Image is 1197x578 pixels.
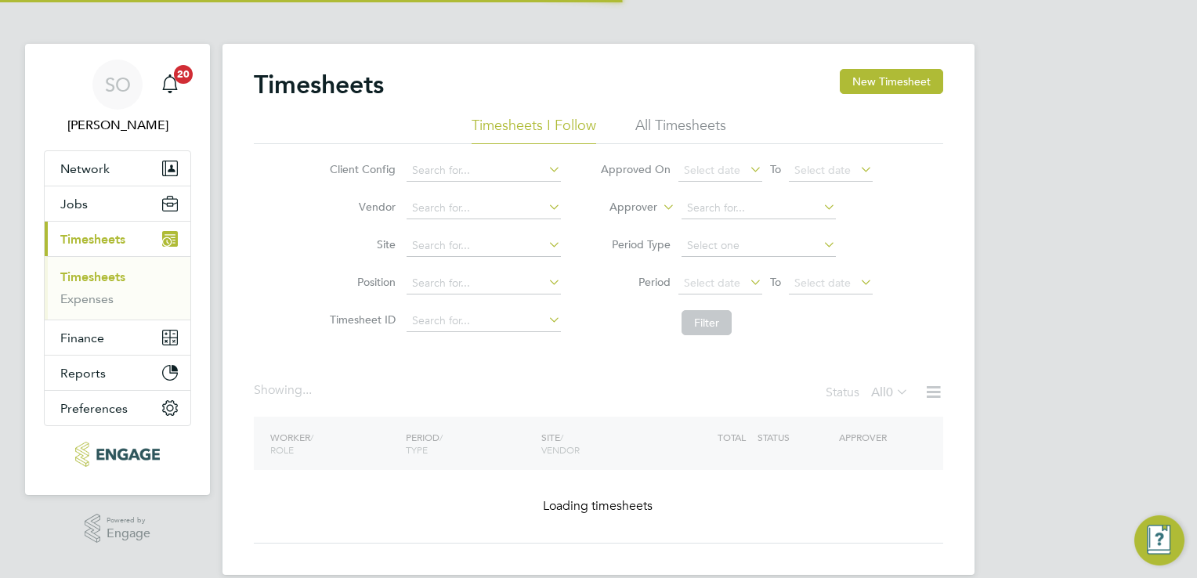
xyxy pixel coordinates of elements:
[472,116,596,144] li: Timesheets I Follow
[871,385,909,400] label: All
[85,514,151,544] a: Powered byEngage
[60,269,125,284] a: Timesheets
[682,235,836,257] input: Select one
[794,276,851,290] span: Select date
[45,151,190,186] button: Network
[60,366,106,381] span: Reports
[25,44,210,495] nav: Main navigation
[826,382,912,404] div: Status
[45,320,190,355] button: Finance
[325,237,396,251] label: Site
[302,382,312,398] span: ...
[684,163,740,177] span: Select date
[325,162,396,176] label: Client Config
[587,200,657,215] label: Approver
[325,275,396,289] label: Position
[45,256,190,320] div: Timesheets
[325,312,396,327] label: Timesheet ID
[60,401,128,416] span: Preferences
[794,163,851,177] span: Select date
[635,116,726,144] li: All Timesheets
[174,65,193,84] span: 20
[60,197,88,211] span: Jobs
[600,162,671,176] label: Approved On
[107,514,150,527] span: Powered by
[60,232,125,247] span: Timesheets
[154,60,186,110] a: 20
[45,186,190,221] button: Jobs
[407,310,561,332] input: Search for...
[325,200,396,214] label: Vendor
[254,382,315,399] div: Showing
[45,222,190,256] button: Timesheets
[407,160,561,182] input: Search for...
[600,275,671,289] label: Period
[105,74,131,95] span: SO
[44,116,191,135] span: Scott O'Malley
[45,391,190,425] button: Preferences
[407,273,561,294] input: Search for...
[682,197,836,219] input: Search for...
[684,276,740,290] span: Select date
[75,442,159,467] img: peacerecruitment-logo-retina.png
[45,356,190,390] button: Reports
[765,272,786,292] span: To
[407,197,561,219] input: Search for...
[107,527,150,540] span: Engage
[60,161,110,176] span: Network
[254,69,384,100] h2: Timesheets
[60,291,114,306] a: Expenses
[407,235,561,257] input: Search for...
[682,310,732,335] button: Filter
[60,331,104,345] span: Finance
[840,69,943,94] button: New Timesheet
[765,159,786,179] span: To
[886,385,893,400] span: 0
[1134,515,1184,565] button: Engage Resource Center
[44,60,191,135] a: SO[PERSON_NAME]
[600,237,671,251] label: Period Type
[44,442,191,467] a: Go to home page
